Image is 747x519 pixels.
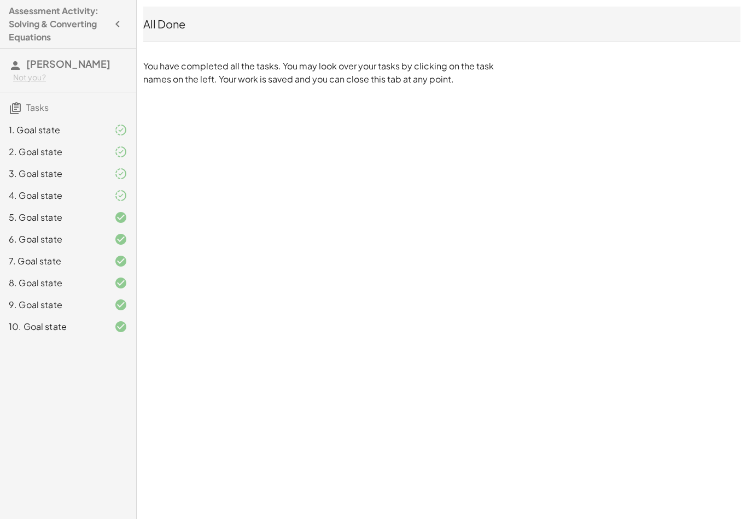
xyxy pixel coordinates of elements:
[114,211,127,224] i: Task finished and correct.
[9,167,97,180] div: 3. Goal state
[26,57,110,70] span: [PERSON_NAME]
[114,276,127,290] i: Task finished and correct.
[9,320,97,333] div: 10. Goal state
[114,167,127,180] i: Task finished and part of it marked as correct.
[114,255,127,268] i: Task finished and correct.
[143,60,499,86] p: You have completed all the tasks. You may look over your tasks by clicking on the task names on t...
[9,276,97,290] div: 8. Goal state
[9,189,97,202] div: 4. Goal state
[9,298,97,311] div: 9. Goal state
[9,145,97,158] div: 2. Goal state
[143,16,740,32] div: All Done
[9,233,97,246] div: 6. Goal state
[9,211,97,224] div: 5. Goal state
[9,255,97,268] div: 7. Goal state
[114,123,127,137] i: Task finished and part of it marked as correct.
[114,298,127,311] i: Task finished and correct.
[114,320,127,333] i: Task finished and correct.
[9,4,108,44] h4: Assessment Activity: Solving & Converting Equations
[114,189,127,202] i: Task finished and part of it marked as correct.
[26,102,49,113] span: Tasks
[13,72,127,83] div: Not you?
[114,233,127,246] i: Task finished and correct.
[114,145,127,158] i: Task finished and part of it marked as correct.
[9,123,97,137] div: 1. Goal state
